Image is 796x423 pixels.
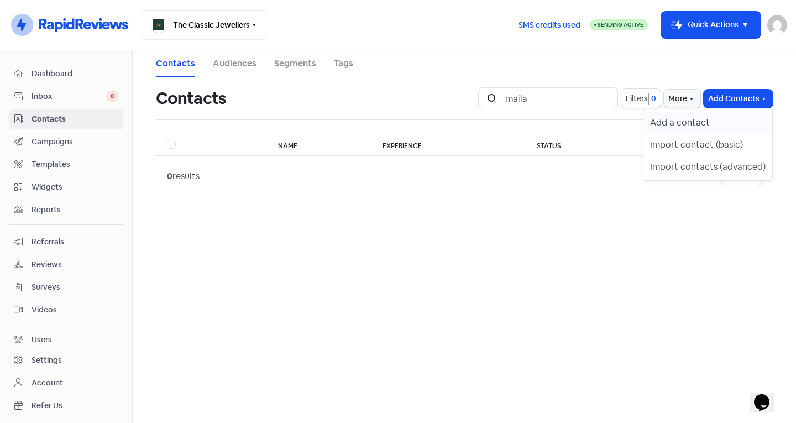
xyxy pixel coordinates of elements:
span: 0 [649,93,656,105]
span: Inbox [32,91,106,102]
button: Add a contact [643,112,772,134]
a: Refer Us [9,395,123,416]
span: Referrals [32,236,118,248]
th: Name [267,133,371,156]
a: Templates [9,154,123,175]
button: Import contact (basic) [643,134,772,156]
span: Campaigns [32,136,118,148]
a: Segments [274,57,316,70]
span: Refer Us [32,400,118,411]
a: Contacts [9,109,123,129]
button: The Classic Jewellers [142,10,268,40]
th: Status [526,133,642,156]
button: More [664,90,700,108]
strong: 0 [167,170,172,182]
span: Widgets [32,181,118,193]
span: Filters [626,93,648,105]
span: Sending Active [598,21,643,28]
a: Referrals [9,232,123,252]
a: Reviews [9,254,123,275]
span: Videos [32,304,118,316]
a: Contacts [156,57,195,70]
span: Dashboard [32,68,118,80]
a: Videos [9,300,123,320]
a: Widgets [9,177,123,197]
span: Surveys [32,281,118,293]
div: results [167,170,200,183]
a: SMS credits used [509,18,590,30]
a: Account [9,373,123,393]
th: Created [642,133,773,156]
button: Import contacts (advanced) [643,156,772,178]
button: Filters0 [621,89,661,108]
span: Contacts [32,113,118,125]
a: Users [9,330,123,350]
button: Quick Actions [661,12,761,38]
a: Inbox 0 [9,86,123,107]
a: Audiences [213,57,256,70]
button: Add Contacts [704,90,773,108]
span: Templates [32,159,118,170]
a: Sending Active [590,18,648,32]
a: Reports [9,200,123,220]
span: Reports [32,204,118,216]
div: Users [32,334,52,346]
span: Reviews [32,259,118,270]
img: User [767,15,787,35]
a: Surveys [9,277,123,297]
div: Settings [32,354,62,366]
input: Search [499,87,618,109]
div: Account [32,377,63,389]
h1: Contacts [156,81,226,116]
span: 0 [106,91,118,102]
th: Experience [371,133,526,156]
a: Campaigns [9,132,123,152]
a: Settings [9,350,123,370]
a: Tags [334,57,353,70]
span: SMS credits used [519,19,580,31]
a: Dashboard [9,64,123,84]
iframe: chat widget [750,379,785,412]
